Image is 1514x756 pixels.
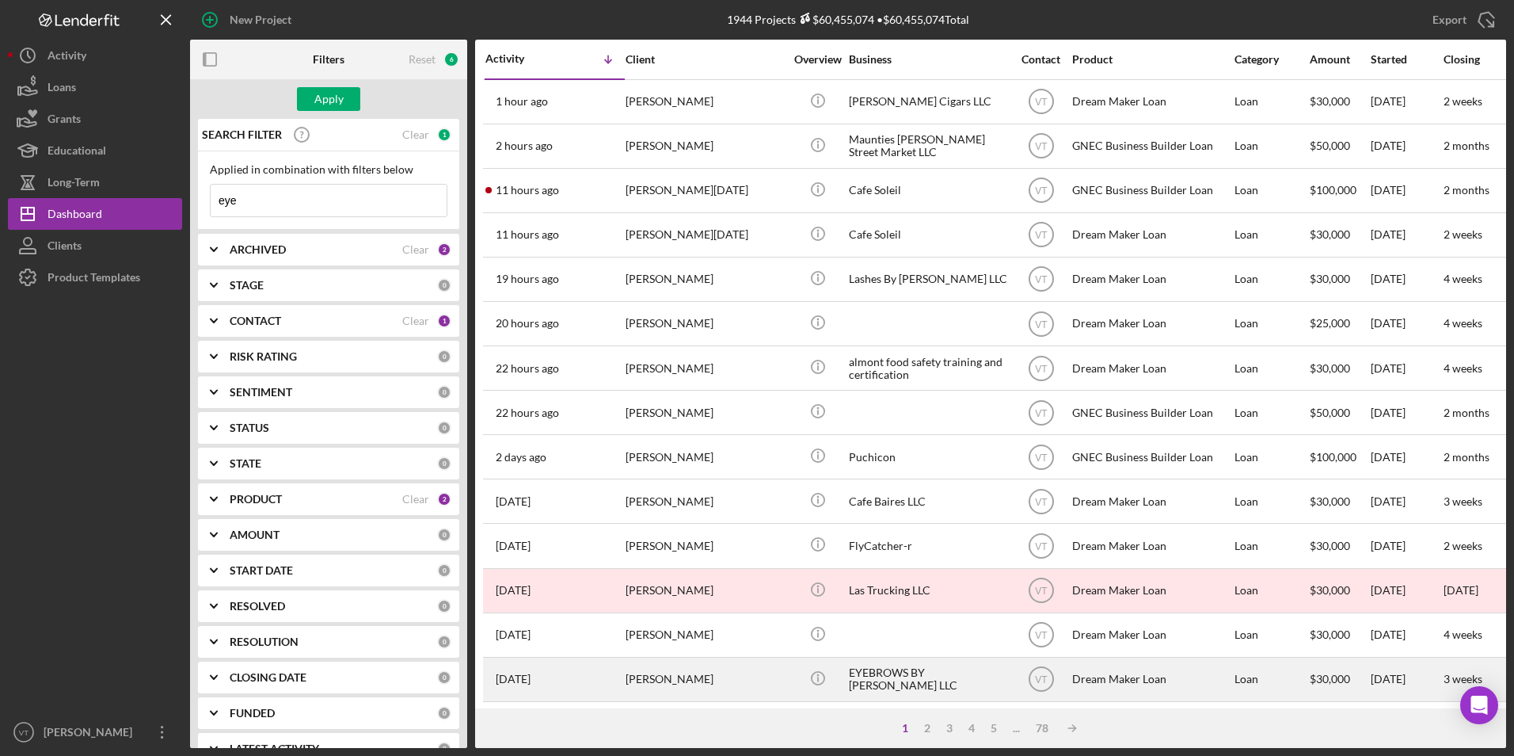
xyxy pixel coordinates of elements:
div: $30,000 [1310,570,1369,612]
div: Dream Maker Loan [1072,659,1231,701]
text: VT [19,728,29,737]
text: VT [1035,630,1048,641]
div: Reset [409,53,436,66]
time: 2025-10-09 13:03 [496,139,553,152]
text: VT [1035,185,1048,197]
b: LATEST ACTIVITY [230,743,319,755]
div: [PERSON_NAME] [626,436,784,478]
b: Filters [313,53,344,66]
time: 2 weeks [1444,227,1482,241]
div: Overview [788,53,847,66]
div: [PERSON_NAME] [40,716,143,752]
div: Puchicon [849,436,1007,478]
div: Dream Maker Loan [1072,81,1231,123]
text: VT [1035,274,1048,285]
div: Loan [1234,480,1308,522]
div: [DATE] [1371,525,1442,567]
div: Clear [402,315,429,327]
div: GNEC Business Builder Loan [1072,391,1231,433]
time: 2025-10-09 03:26 [496,184,559,197]
span: $30,000 [1310,672,1350,685]
div: Amount [1310,53,1369,66]
time: 2025-10-08 16:08 [496,407,559,419]
div: [DATE] [1371,258,1442,300]
text: VT [1035,541,1048,552]
b: RISK RATING [230,350,297,363]
div: Loan [1234,525,1308,567]
div: [PERSON_NAME] [626,391,784,433]
button: VT[PERSON_NAME] [8,716,182,748]
div: almont food safety training and certification [849,347,1007,389]
div: Dream Maker Loan [1072,303,1231,345]
div: Loan [1234,303,1308,345]
b: STAGE [230,279,264,292]
div: 0 [437,349,451,364]
div: Dream Maker Loan [1072,570,1231,612]
div: Dream Maker Loan [1072,347,1231,389]
div: [PERSON_NAME] [626,347,784,389]
time: 3 weeks [1444,672,1482,685]
div: ... [1005,722,1028,735]
div: GNEC Business Builder Loan [1072,125,1231,167]
div: EDISON TEXMEX DELI LLC [849,703,1007,745]
div: Loan [1234,258,1308,300]
div: Dream Maker Loan [1072,703,1231,745]
div: [DATE] [1371,125,1442,167]
div: Open Intercom Messenger [1460,686,1498,724]
div: [DATE] [1371,347,1442,389]
text: VT [1035,363,1048,374]
div: 1 [894,722,916,735]
time: 2025-10-09 13:26 [496,95,548,108]
button: Grants [8,103,182,135]
div: Dream Maker Loan [1072,258,1231,300]
text: VT [1035,407,1048,418]
b: ARCHIVED [230,243,286,256]
button: Activity [8,40,182,71]
time: 2025-10-08 18:47 [496,317,559,330]
div: Applied in combination with filters below [210,163,447,176]
div: Loan [1234,125,1308,167]
time: 2025-10-09 03:25 [496,228,559,241]
div: Loans [48,71,76,107]
text: VT [1035,319,1048,330]
time: [DATE] [1444,583,1478,597]
div: Contact [1011,53,1071,66]
div: Loan [1234,214,1308,256]
div: [PERSON_NAME] [626,303,784,345]
div: 1 [437,314,451,328]
text: VT [1035,97,1048,108]
div: Educational [48,135,106,170]
button: Educational [8,135,182,166]
div: EYEBROWS BY [PERSON_NAME] LLC [849,659,1007,701]
div: Apply [314,87,344,111]
div: Category [1234,53,1308,66]
span: $30,000 [1310,628,1350,641]
div: Activity [485,52,555,65]
b: RESOLUTION [230,636,299,648]
div: Loan [1234,703,1308,745]
div: [PERSON_NAME] Cigars LLC [849,81,1007,123]
span: $30,000 [1310,227,1350,241]
div: Loan [1234,659,1308,701]
button: Long-Term [8,166,182,198]
div: Clear [402,493,429,506]
time: 2025-10-06 18:00 [496,495,531,508]
div: 2 [916,722,938,735]
div: [PERSON_NAME] [626,81,784,123]
div: Clients [48,230,82,265]
div: Activity [48,40,86,75]
button: New Project [190,4,307,36]
div: [PERSON_NAME] [626,125,784,167]
div: 0 [437,385,451,399]
div: Started [1371,53,1442,66]
div: 0 [437,421,451,435]
div: [PERSON_NAME] [626,258,784,300]
div: [DATE] [1371,170,1442,212]
div: Cafe Soleil [849,214,1007,256]
span: $30,000 [1310,361,1350,375]
div: [DATE] [1371,480,1442,522]
div: [DATE] [1371,659,1442,701]
time: 2025-10-04 18:39 [496,584,531,597]
a: Clients [8,230,182,262]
